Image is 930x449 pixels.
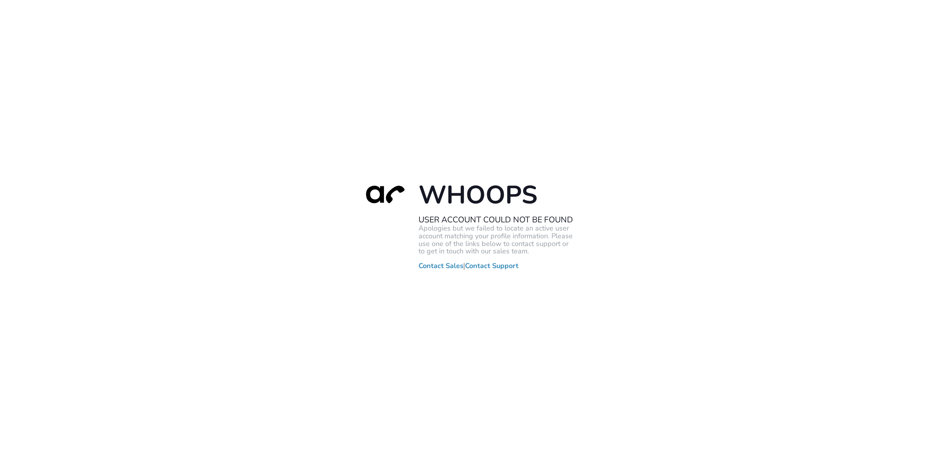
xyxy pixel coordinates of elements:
[418,215,573,225] h2: User Account Could Not Be Found
[418,262,463,270] a: Contact Sales
[418,179,573,210] h1: Whoops
[465,262,518,270] a: Contact Support
[356,179,573,270] div: |
[418,225,573,255] p: Apologies but we failed to locate an active user account matching your profile information. Pleas...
